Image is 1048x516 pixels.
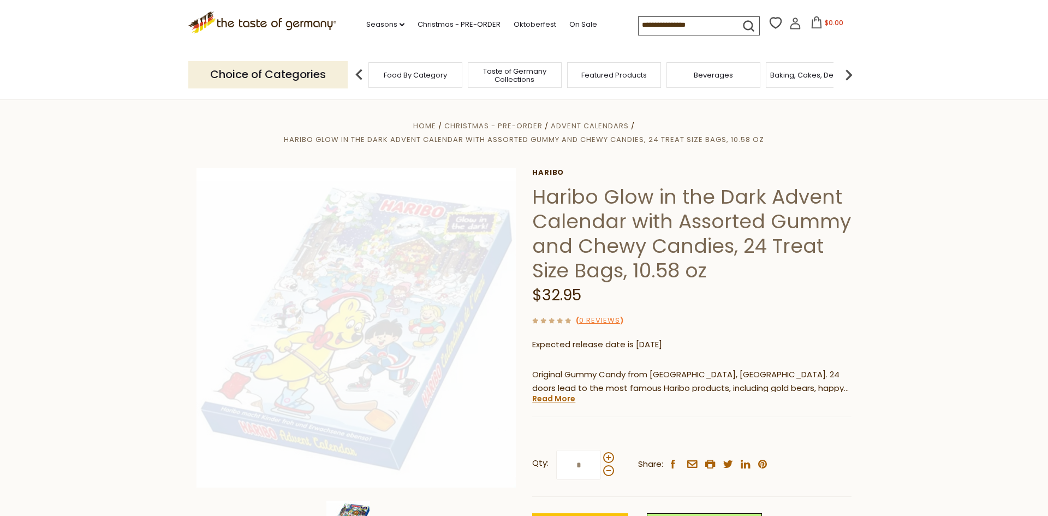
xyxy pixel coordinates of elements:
[576,315,623,325] span: ( )
[188,61,348,88] p: Choice of Categories
[348,64,370,86] img: previous arrow
[581,71,647,79] a: Featured Products
[532,368,851,395] p: Original Gummy Candy from [GEOGRAPHIC_DATA], [GEOGRAPHIC_DATA]. 24 doors lead to the most famous ...
[532,338,851,352] p: Expected release date is [DATE]
[638,458,663,471] span: Share:
[532,456,549,470] strong: Qty:
[770,71,855,79] a: Baking, Cakes, Desserts
[532,284,581,306] span: $32.95
[514,19,556,31] a: Oktoberfest
[556,450,601,480] input: Qty:
[471,67,558,84] a: Taste of Germany Collections
[825,18,843,27] span: $0.00
[284,134,764,145] a: Haribo Glow in the Dark Advent Calendar with Assorted Gummy and Chewy Candies, 24 Treat Size Bags...
[418,19,501,31] a: Christmas - PRE-ORDER
[694,71,733,79] a: Beverages
[551,121,629,131] a: Advent Calendars
[569,19,597,31] a: On Sale
[532,185,851,283] h1: Haribo Glow in the Dark Advent Calendar with Assorted Gummy and Chewy Candies, 24 Treat Size Bags...
[838,64,860,86] img: next arrow
[532,393,575,404] a: Read More
[532,168,851,177] a: Haribo
[366,19,404,31] a: Seasons
[384,71,447,79] a: Food By Category
[803,16,850,33] button: $0.00
[413,121,436,131] a: Home
[196,168,516,488] img: Haribo Glow in the Dark Advent Calendar with Assorted Gummy and Chewy Candies, 24 Treat Size Bags...
[579,315,620,327] a: 0 Reviews
[444,121,543,131] a: Christmas - PRE-ORDER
